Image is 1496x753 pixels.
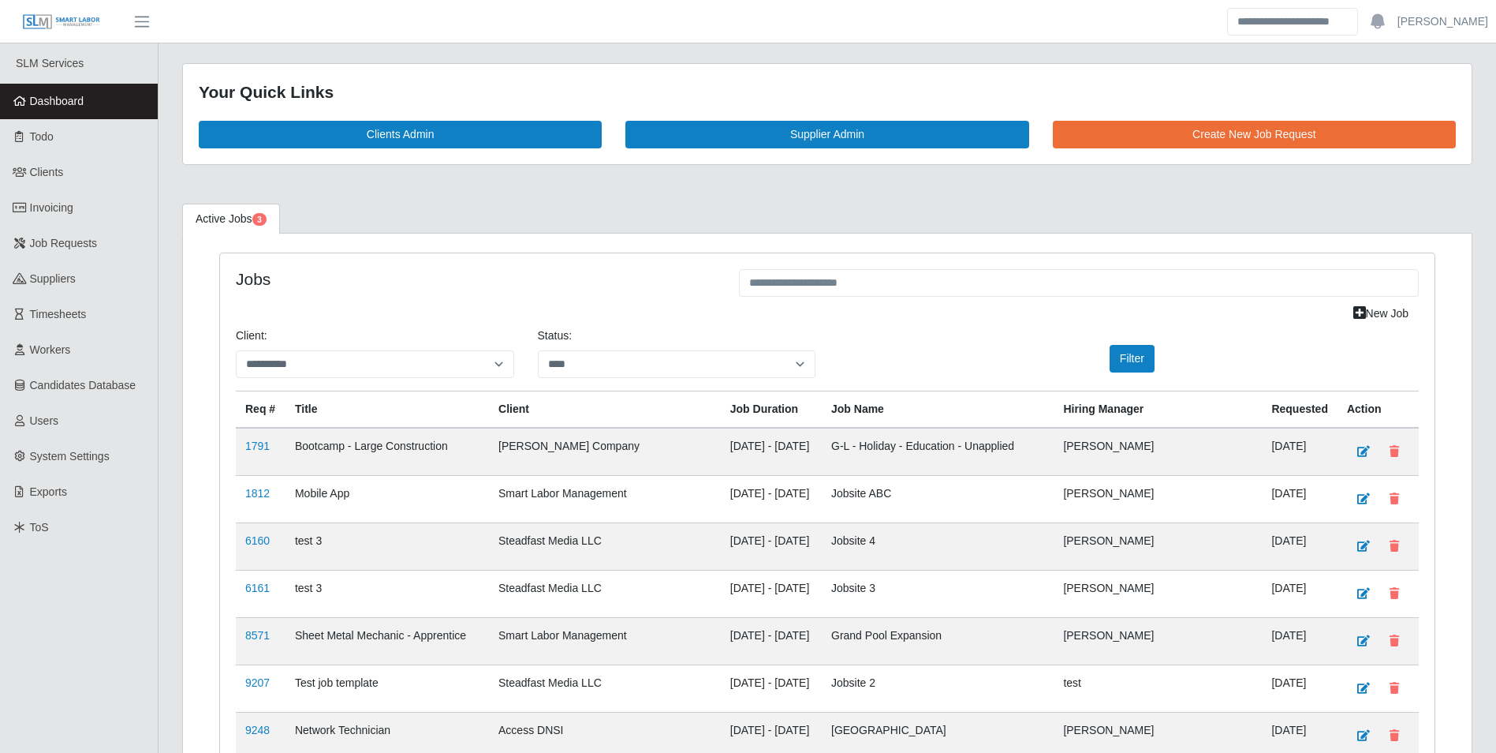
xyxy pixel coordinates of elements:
[1110,345,1155,373] button: Filter
[285,665,489,712] td: Test job template
[721,475,822,523] td: [DATE] - [DATE]
[1337,391,1419,428] th: Action
[22,13,101,31] img: SLM Logo
[1053,121,1456,148] a: Create New Job Request
[30,272,76,285] span: Suppliers
[285,391,489,428] th: Title
[285,475,489,523] td: Mobile App
[1262,617,1337,665] td: [DATE]
[30,485,67,498] span: Exports
[1054,665,1262,712] td: test
[489,665,721,712] td: Steadfast Media LLC
[1262,475,1337,523] td: [DATE]
[30,379,136,391] span: Candidates Database
[30,414,59,427] span: Users
[30,237,98,249] span: Job Requests
[285,570,489,617] td: test 3
[822,617,1054,665] td: Grand Pool Expansion
[245,582,270,594] a: 6161
[199,80,1456,105] div: Your Quick Links
[538,328,573,344] label: Status:
[822,428,1054,476] td: G-L - Holiday - Education - Unapplied
[30,450,110,463] span: System Settings
[721,523,822,570] td: [DATE] - [DATE]
[489,570,721,617] td: Steadfast Media LLC
[1054,391,1262,428] th: Hiring Manager
[30,201,73,214] span: Invoicing
[822,523,1054,570] td: Jobsite 4
[285,617,489,665] td: Sheet Metal Mechanic - Apprentice
[1054,523,1262,570] td: [PERSON_NAME]
[245,676,270,689] a: 9207
[245,440,270,452] a: 1791
[721,665,822,712] td: [DATE] - [DATE]
[30,95,84,107] span: Dashboard
[285,523,489,570] td: test 3
[30,343,71,356] span: Workers
[1262,523,1337,570] td: [DATE]
[625,121,1028,148] a: Supplier Admin
[1262,665,1337,712] td: [DATE]
[1054,475,1262,523] td: [PERSON_NAME]
[285,428,489,476] td: Bootcamp - Large Construction
[721,617,822,665] td: [DATE] - [DATE]
[236,269,715,289] h4: Jobs
[236,328,267,344] label: Client:
[822,665,1054,712] td: Jobsite 2
[1054,570,1262,617] td: [PERSON_NAME]
[822,391,1054,428] th: Job Name
[489,617,721,665] td: Smart Labor Management
[252,213,267,226] span: Pending Jobs
[245,629,270,642] a: 8571
[822,570,1054,617] td: Jobsite 3
[1397,13,1488,30] a: [PERSON_NAME]
[489,391,721,428] th: Client
[721,391,822,428] th: Job Duration
[182,204,280,234] a: Active Jobs
[1262,391,1337,428] th: Requested
[822,475,1054,523] td: Jobsite ABC
[1227,8,1358,36] input: Search
[1262,428,1337,476] td: [DATE]
[30,308,87,320] span: Timesheets
[199,121,602,148] a: Clients Admin
[16,57,84,69] span: SLM Services
[1262,570,1337,617] td: [DATE]
[236,391,285,428] th: Req #
[245,534,270,547] a: 6160
[1054,428,1262,476] td: [PERSON_NAME]
[30,166,64,178] span: Clients
[30,130,54,143] span: Todo
[721,570,822,617] td: [DATE] - [DATE]
[489,428,721,476] td: [PERSON_NAME] Company
[30,521,49,534] span: ToS
[1343,300,1419,328] a: New Job
[489,523,721,570] td: Steadfast Media LLC
[489,475,721,523] td: Smart Labor Management
[245,487,270,500] a: 1812
[1054,617,1262,665] td: [PERSON_NAME]
[245,724,270,736] a: 9248
[721,428,822,476] td: [DATE] - [DATE]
